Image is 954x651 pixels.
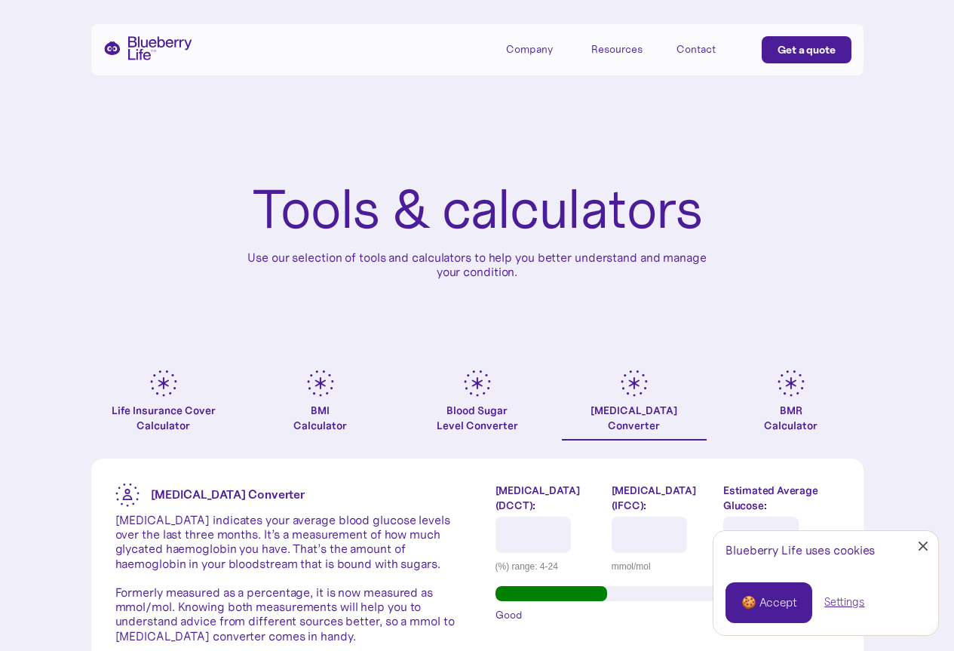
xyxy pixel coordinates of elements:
a: [MEDICAL_DATA]Converter [562,370,707,441]
a: BMICalculator [248,370,393,441]
a: home [103,36,192,60]
div: Get a quote [778,42,836,57]
div: BMI Calculator [293,403,347,433]
label: [MEDICAL_DATA] (DCCT): [495,483,600,513]
label: [MEDICAL_DATA] (IFCC): [612,483,712,513]
label: Estimated Average Glucose: [723,483,839,513]
div: 🍪 Accept [741,594,796,611]
a: Settings [824,594,864,610]
div: Contact [676,43,716,56]
div: Resources [591,43,643,56]
a: BMRCalculator [719,370,864,441]
div: [MEDICAL_DATA] Converter [590,403,677,433]
h1: Tools & calculators [252,181,702,238]
a: 🍪 Accept [725,582,812,623]
div: Company [506,36,574,61]
a: Get a quote [762,36,851,63]
a: Life Insurance Cover Calculator [91,370,236,441]
strong: [MEDICAL_DATA] Converter [151,487,305,502]
div: Blueberry Life uses cookies [725,543,926,557]
a: Contact [676,36,744,61]
p: [MEDICAL_DATA] indicates your average blood glucose levels over the last three months. It’s a mea... [115,513,459,643]
div: Blood Sugar Level Converter [437,403,518,433]
a: Close Cookie Popup [908,531,938,561]
div: (%) range: 4-24 [495,559,600,574]
div: Company [506,43,553,56]
a: Blood SugarLevel Converter [405,370,550,441]
span: Good [495,607,523,622]
div: mmol/mol [612,559,712,574]
div: BMR Calculator [764,403,817,433]
div: Life Insurance Cover Calculator [91,403,236,433]
div: Resources [591,36,659,61]
p: Use our selection of tools and calculators to help you better understand and manage your condition. [236,250,719,279]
